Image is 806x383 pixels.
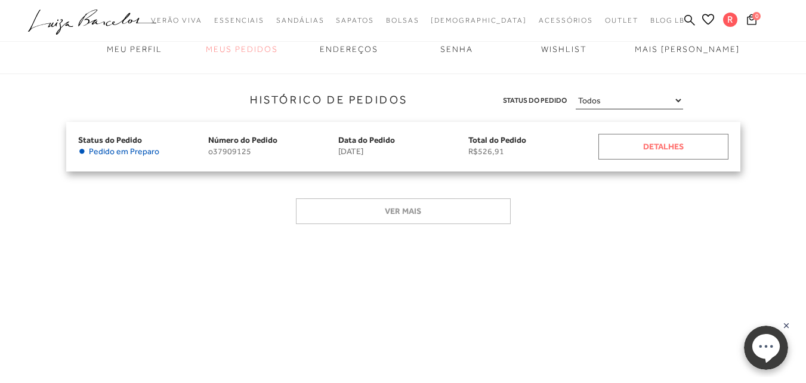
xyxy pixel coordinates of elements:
a: Detalhes [598,134,728,160]
button: 0 [743,13,760,29]
span: MEU PERFIL [107,44,162,54]
span: Data do Pedido [338,135,395,145]
span: Sandálias [276,16,324,24]
span: Número do Pedido [208,135,277,145]
span: Total do Pedido [468,135,526,145]
span: [DATE] [338,146,468,157]
h3: Histórico de Pedidos [9,92,408,108]
a: noSubCategoriesText [539,10,593,32]
span: Status do Pedido [78,135,142,145]
span: Status do Pedido [503,94,567,107]
a: noSubCategoriesText [605,10,638,32]
span: 0 [752,12,761,20]
button: R [718,12,743,30]
span: R [723,13,737,27]
span: BLOG LB [650,16,685,24]
span: SENHA [440,44,473,54]
span: R$526,91 [468,146,598,157]
a: noSubCategoriesText [336,10,373,32]
span: o37909125 [208,146,338,157]
a: BLOG LB [650,10,685,32]
span: MEUS PEDIDOS [206,44,278,54]
button: Ver mais [296,198,511,224]
a: noSubCategoriesText [431,10,527,32]
span: MAIS [PERSON_NAME] [635,44,740,54]
span: Sapatos [336,16,373,24]
span: Acessórios [539,16,593,24]
span: Verão Viva [151,16,202,24]
span: ENDEREÇOS [320,44,378,54]
a: noSubCategoriesText [214,10,264,32]
span: [DEMOGRAPHIC_DATA] [431,16,527,24]
a: noSubCategoriesText [386,10,419,32]
span: Outlet [605,16,638,24]
span: Bolsas [386,16,419,24]
a: noSubCategoriesText [276,10,324,32]
a: noSubCategoriesText [151,10,202,32]
span: Pedido em Preparo [89,146,159,157]
span: • [78,146,86,157]
span: Essenciais [214,16,264,24]
span: WISHLIST [541,44,587,54]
